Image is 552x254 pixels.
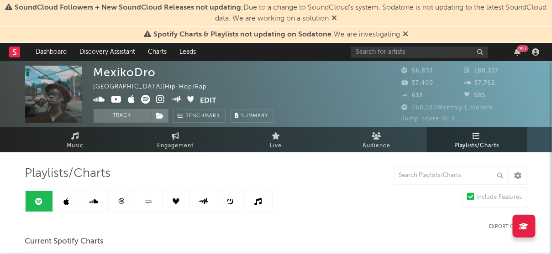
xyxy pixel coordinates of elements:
[351,47,488,58] input: Search for artists
[464,80,495,86] span: 57,762
[25,236,104,247] span: Current Spotify Charts
[15,4,242,11] span: SoundCloud Followers + New SoundCloud Releases not updating
[326,127,427,152] a: Audience
[270,140,282,151] span: Live
[186,111,221,122] span: Benchmark
[94,66,156,79] div: MexikoDro
[158,140,194,151] span: Engagement
[94,109,151,123] button: Track
[403,31,408,38] span: Dismiss
[464,93,486,98] span: 585
[515,48,521,56] button: 99+
[402,116,455,122] span: Jump Score: 92.3
[402,93,424,98] span: 618
[517,45,529,52] div: 99 +
[402,80,434,86] span: 57,400
[402,68,433,74] span: 56,833
[454,140,499,151] span: Playlists/Charts
[73,43,142,61] a: Discovery Assistant
[226,127,326,152] a: Live
[230,109,273,123] button: Summary
[394,166,508,185] input: Search Playlists/Charts
[464,68,499,74] span: 180,337
[29,43,73,61] a: Dashboard
[489,224,527,229] button: Export CSV
[173,109,226,123] a: Benchmark
[402,105,494,111] span: 768,580 Monthly Listeners
[67,140,84,151] span: Music
[25,168,111,179] span: Playlists/Charts
[200,95,216,106] button: Edit
[153,31,400,38] span: : We are investigating
[477,192,522,203] div: Include Features
[15,4,547,22] span: : Due to a change to SoundCloud's system, Sodatone is not updating to the latest SoundCloud data....
[25,127,126,152] a: Music
[331,15,337,22] span: Dismiss
[142,43,173,61] a: Charts
[363,140,390,151] span: Audience
[94,82,218,93] div: [GEOGRAPHIC_DATA] | Hip-Hop/Rap
[153,31,331,38] span: Spotify Charts & Playlists not updating on Sodatone
[427,127,527,152] a: Playlists/Charts
[242,114,268,119] span: Summary
[126,127,226,152] a: Engagement
[173,43,202,61] a: Leads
